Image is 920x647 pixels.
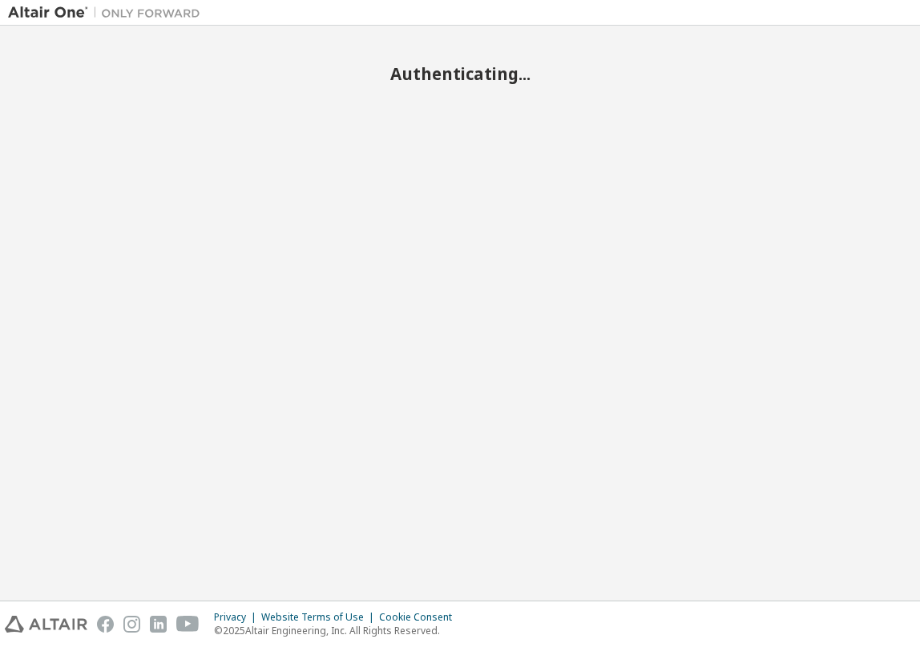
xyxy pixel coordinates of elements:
img: linkedin.svg [150,616,167,633]
div: Privacy [214,611,261,624]
img: youtube.svg [176,616,200,633]
img: Altair One [8,5,208,21]
p: © 2025 Altair Engineering, Inc. All Rights Reserved. [214,624,462,637]
div: Website Terms of Use [261,611,379,624]
div: Cookie Consent [379,611,462,624]
h2: Authenticating... [8,63,912,84]
img: instagram.svg [123,616,140,633]
img: facebook.svg [97,616,114,633]
img: altair_logo.svg [5,616,87,633]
